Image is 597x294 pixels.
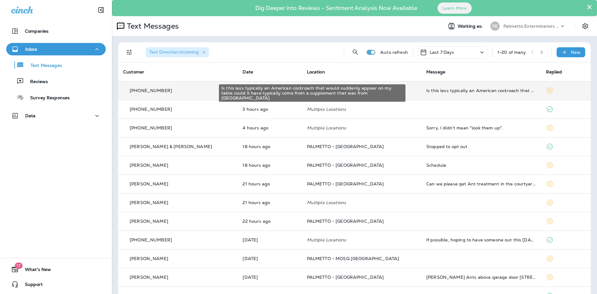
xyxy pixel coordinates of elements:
[426,163,536,168] div: Schedule
[307,162,384,168] span: PALMETTO - [GEOGRAPHIC_DATA]
[19,282,43,289] span: Support
[307,256,399,261] span: PALMETTO - MOSQ [GEOGRAPHIC_DATA]
[307,69,325,75] span: Location
[130,275,168,280] p: [PERSON_NAME]
[243,181,297,186] p: Sep 25, 2025 02:57 PM
[6,110,106,122] button: Data
[6,25,106,37] button: Companies
[25,29,49,34] p: Companies
[546,69,562,75] span: Replied
[6,58,106,72] button: Text Messages
[490,21,500,31] div: PE
[130,219,168,224] p: [PERSON_NAME]
[6,278,106,291] button: Support
[243,107,297,112] p: Sep 26, 2025 08:58 AM
[219,84,405,102] div: Is this less typically an American cockroach that would suddenly appear on my table could it have...
[307,107,416,112] p: Multiple Locations
[243,256,297,261] p: Sep 25, 2025 11:26 AM
[307,181,384,187] span: PALMETTO - [GEOGRAPHIC_DATA]
[497,50,526,55] div: 1 - 20 of many
[307,200,416,205] p: Multiple Locations
[380,50,408,55] p: Auto refresh
[24,63,62,69] p: Text Messages
[426,144,536,149] div: Stopped to opt out
[307,218,384,224] span: PALMETTO - [GEOGRAPHIC_DATA]
[426,69,445,75] span: Message
[426,275,536,280] div: Carpenter Ants above garage door 954 Key Colony Court Mount Pleasant, SC 29464
[426,237,536,242] div: If possible, hoping to have someone out this coming Monday or Tuesday. We have guest arriving on ...
[307,144,384,149] span: PALMETTO - [GEOGRAPHIC_DATA]
[6,75,106,88] button: Reviews
[130,237,172,242] p: [PHONE_NUMBER]
[243,69,253,75] span: Date
[25,47,37,52] p: Inbox
[24,79,48,85] p: Reviews
[130,181,168,186] p: [PERSON_NAME]
[130,200,168,205] p: [PERSON_NAME]
[349,46,362,58] button: Search Messages
[571,50,581,55] p: New
[130,144,212,149] p: [PERSON_NAME] & [PERSON_NAME]
[243,219,297,224] p: Sep 25, 2025 01:09 PM
[25,113,36,118] p: Data
[6,263,106,276] button: 17What's New
[92,4,110,16] button: Collapse Sidebar
[503,24,559,29] p: Palmetto Exterminators LLC
[426,125,536,130] div: Sorry, I didn't mean "look them up".
[6,91,106,104] button: Survey Responses
[130,125,172,130] p: [PHONE_NUMBER]
[146,47,209,57] div: Text Direction:Incoming
[580,21,591,32] button: Settings
[430,50,454,55] p: Last 7 Days
[243,144,297,149] p: Sep 25, 2025 05:58 PM
[243,237,297,242] p: Sep 25, 2025 11:55 AM
[123,46,136,58] button: Filters
[123,69,144,75] span: Customer
[19,267,51,274] span: What's New
[243,125,297,130] p: Sep 26, 2025 07:57 AM
[6,43,106,55] button: Inbox
[130,256,168,261] p: [PERSON_NAME]
[426,181,536,186] div: Can we please get Ant treatment in the courtyard on your next visit?
[586,2,592,12] button: Close
[243,163,297,168] p: Sep 25, 2025 05:20 PM
[307,274,384,280] span: PALMETTO - [GEOGRAPHIC_DATA]
[24,95,70,101] p: Survey Responses
[130,88,172,93] p: [PHONE_NUMBER]
[243,275,297,280] p: Sep 23, 2025 02:48 PM
[124,21,179,31] p: Text Messages
[237,7,435,9] p: Dig Deeper into Reviews - Sentiment Analysis Now Available
[307,125,416,130] p: Multiple Locations
[307,237,416,242] p: Multiple Locations
[130,107,172,112] p: [PHONE_NUMBER]
[458,24,484,29] span: Working as:
[437,2,472,14] button: Learn More
[243,200,297,205] p: Sep 25, 2025 02:05 PM
[149,49,199,55] span: Text Direction : Incoming
[15,263,22,269] span: 17
[130,163,168,168] p: [PERSON_NAME]
[426,88,536,93] div: Is this less typically an American cockroach that would suddenly appear on my table could it have...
